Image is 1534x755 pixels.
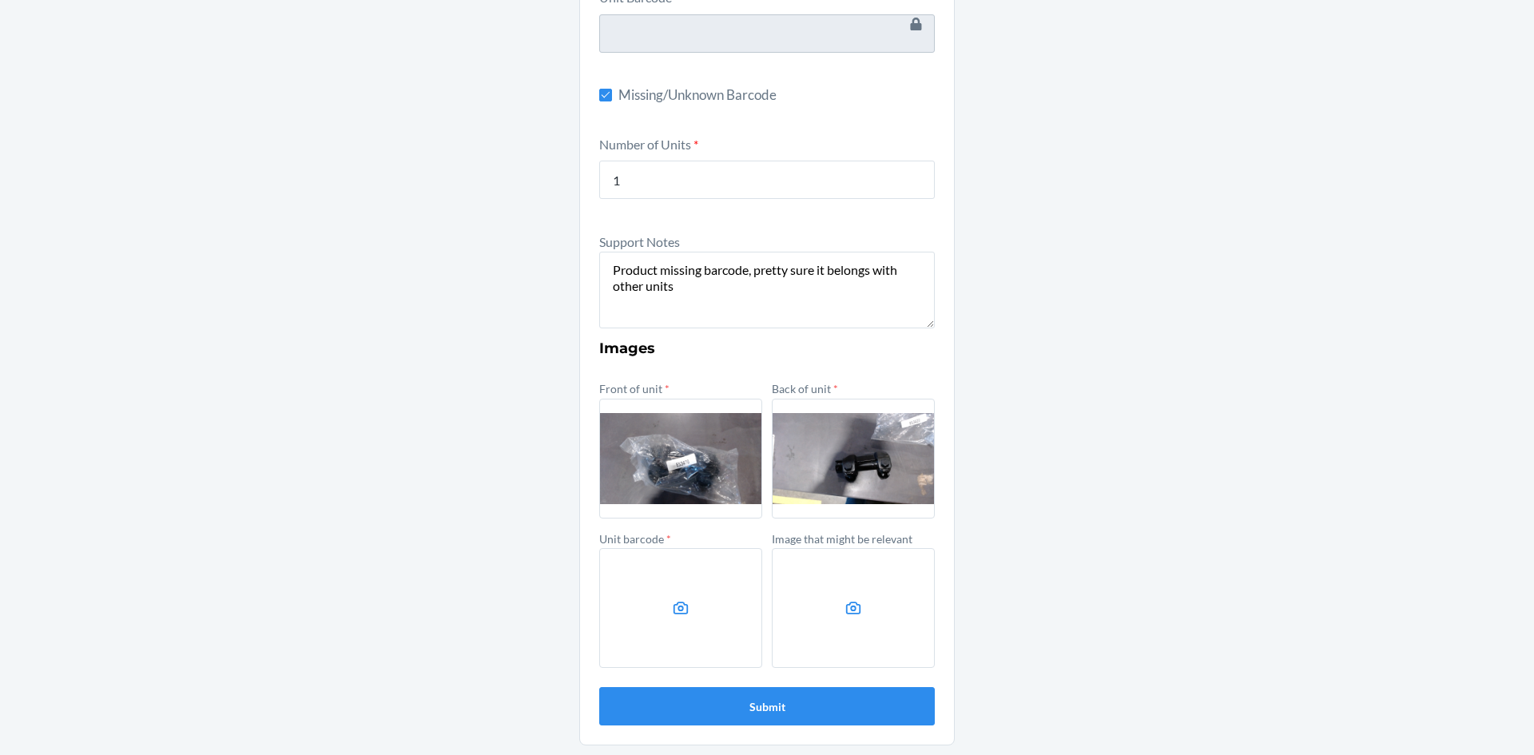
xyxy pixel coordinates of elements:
[599,532,671,546] label: Unit barcode
[772,532,912,546] label: Image that might be relevant
[599,687,935,725] button: Submit
[599,137,698,152] label: Number of Units
[599,338,935,359] h3: Images
[772,382,838,395] label: Back of unit
[599,382,670,395] label: Front of unit
[599,89,612,101] input: Missing/Unknown Barcode
[599,234,680,249] label: Support Notes
[618,85,935,105] span: Missing/Unknown Barcode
